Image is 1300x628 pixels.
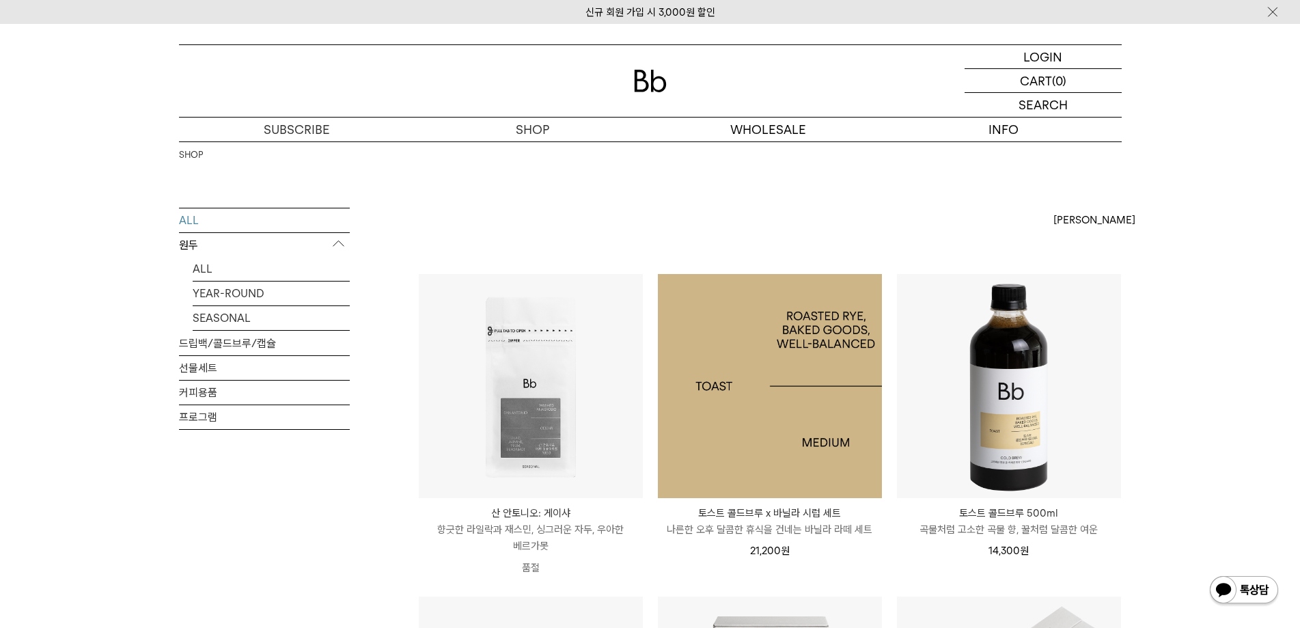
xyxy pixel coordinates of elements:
p: (0) [1052,69,1066,92]
p: 품절 [419,554,643,582]
a: SHOP [415,118,650,141]
a: 신규 회원 가입 시 3,000원 할인 [585,6,715,18]
a: CART (0) [965,69,1122,93]
p: LOGIN [1023,45,1062,68]
span: 원 [781,545,790,557]
a: ALL [179,208,350,232]
p: 향긋한 라일락과 재스민, 싱그러운 자두, 우아한 베르가못 [419,521,643,554]
a: 드립백/콜드브루/캡슐 [179,331,350,355]
span: 14,300 [988,545,1029,557]
a: 선물세트 [179,356,350,380]
a: 토스트 콜드브루 500ml 곡물처럼 고소한 곡물 향, 꿀처럼 달콤한 여운 [897,505,1121,538]
p: 나른한 오후 달콤한 휴식을 건네는 바닐라 라떼 세트 [658,521,882,538]
p: 곡물처럼 고소한 곡물 향, 꿀처럼 달콤한 여운 [897,521,1121,538]
a: 프로그램 [179,405,350,429]
a: 산 안토니오: 게이샤 향긋한 라일락과 재스민, 싱그러운 자두, 우아한 베르가못 [419,505,643,554]
p: CART [1020,69,1052,92]
img: 토스트 콜드브루 500ml [897,274,1121,498]
span: 21,200 [750,545,790,557]
a: SHOP [179,148,203,162]
img: 카카오톡 채널 1:1 채팅 버튼 [1208,575,1280,607]
p: 원두 [179,233,350,258]
p: WHOLESALE [650,118,886,141]
p: 토스트 콜드브루 x 바닐라 시럽 세트 [658,505,882,521]
a: LOGIN [965,45,1122,69]
a: YEAR-ROUND [193,282,350,305]
p: 산 안토니오: 게이샤 [419,505,643,521]
a: 커피용품 [179,381,350,405]
p: SEARCH [1019,93,1068,117]
img: 로고 [634,70,667,92]
a: 토스트 콜드브루 x 바닐라 시럽 세트 나른한 오후 달콤한 휴식을 건네는 바닐라 라떼 세트 [658,505,882,538]
span: [PERSON_NAME] [1053,212,1135,228]
img: 1000001202_add2_013.jpg [658,274,882,498]
a: 토스트 콜드브루 x 바닐라 시럽 세트 [658,274,882,498]
a: ALL [193,257,350,281]
img: 산 안토니오: 게이샤 [419,274,643,498]
a: SUBSCRIBE [179,118,415,141]
a: SEASONAL [193,306,350,330]
span: 원 [1020,545,1029,557]
p: INFO [886,118,1122,141]
p: 토스트 콜드브루 500ml [897,505,1121,521]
